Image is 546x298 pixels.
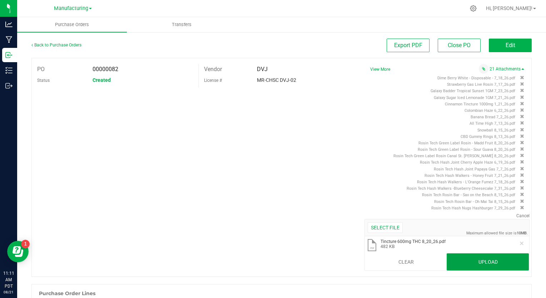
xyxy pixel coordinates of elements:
span: Remove attachment [520,114,524,119]
span: 00000082 [93,66,118,73]
a: Back to Purchase Orders [31,43,81,48]
span: Cancel [516,213,530,218]
span: View file [393,154,515,158]
inline-svg: Inventory [5,67,13,74]
span: Remove attachment [520,205,524,210]
span: MR-CHSC DVJ-02 [257,77,296,83]
span: Remove attachment [520,75,524,80]
span: Remove attachment [520,134,524,139]
span: Remove attachment [520,179,524,184]
iframe: Resource center unread badge [21,240,30,248]
span: View file [445,102,515,106]
button: Upload [447,253,529,270]
button: Export PDF [387,39,430,52]
span: Remove attachment [520,160,524,165]
button: Edit [489,39,532,52]
button: Clear [365,253,447,270]
span: View file [447,82,515,87]
span: Remove attachment [520,95,524,100]
span: Remove attachment [520,121,524,126]
span: View file [425,173,515,178]
span: Remove attachment [520,88,524,93]
iframe: Resource center [7,241,29,262]
span: View file [407,186,515,191]
span: Created [93,77,111,83]
span: Tincture 600mg THC 8_20_26.pdf [381,239,446,244]
span: Remove attachment [520,199,524,204]
label: PO [37,64,45,75]
span: Remove attachment [520,82,524,87]
span: View file [471,115,515,119]
span: DVJ [257,66,268,73]
div: Select file [368,222,403,233]
span: View file [418,141,515,145]
span: View file [434,95,515,100]
span: View file [434,167,515,172]
span: Hi, [PERSON_NAME]! [486,5,532,11]
span: Remove attachment [520,167,524,172]
span: View file [477,128,515,133]
span: Transfers [162,21,201,28]
h1: Purchase Order Lines [39,290,95,296]
label: Vendor [204,64,222,75]
span: View file [422,193,515,197]
span: Remove attachment [520,140,524,145]
span: 482 KB [381,244,446,249]
a: View More [370,67,390,72]
span: Remove attachment [520,186,524,191]
span: Export PDF [394,42,422,49]
span: View file [431,89,515,93]
span: Remove attachment [520,192,524,197]
label: License # [204,75,222,86]
button: Remove [519,240,525,246]
div: Manage settings [469,5,478,12]
p: 08/21 [3,289,14,295]
span: Remove attachment [520,173,524,178]
a: 21 Attachments [490,66,524,71]
p: 11:11 AM PDT [3,270,14,289]
strong: 10MB [517,231,527,235]
span: View file [418,147,515,152]
inline-svg: Analytics [5,21,13,28]
span: Remove attachment [520,147,524,152]
span: Attach a document [479,64,488,74]
span: View file [465,108,515,113]
label: Status [37,75,50,86]
span: Edit [506,42,515,49]
span: Remove attachment [520,153,524,158]
span: Remove attachment [520,108,524,113]
inline-svg: Manufacturing [5,36,13,43]
span: View file [434,199,515,204]
button: Close PO [438,39,481,52]
inline-svg: Outbound [5,82,13,89]
span: Manufacturing [54,5,88,11]
span: View file [431,206,515,210]
a: Purchase Orders [17,17,127,32]
span: .pdf [369,247,374,250]
inline-svg: Inbound [5,51,13,59]
span: View file [420,160,515,165]
span: Close PO [448,42,471,49]
span: Purchase Orders [45,21,99,28]
span: Remove attachment [520,128,524,133]
span: Maximum allowed file size is . [466,231,528,235]
span: View file [417,180,515,184]
span: View file [437,76,515,80]
span: Remove attachment [520,101,524,106]
a: Transfers [127,17,237,32]
span: View file [470,121,515,126]
span: View file [461,134,515,139]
